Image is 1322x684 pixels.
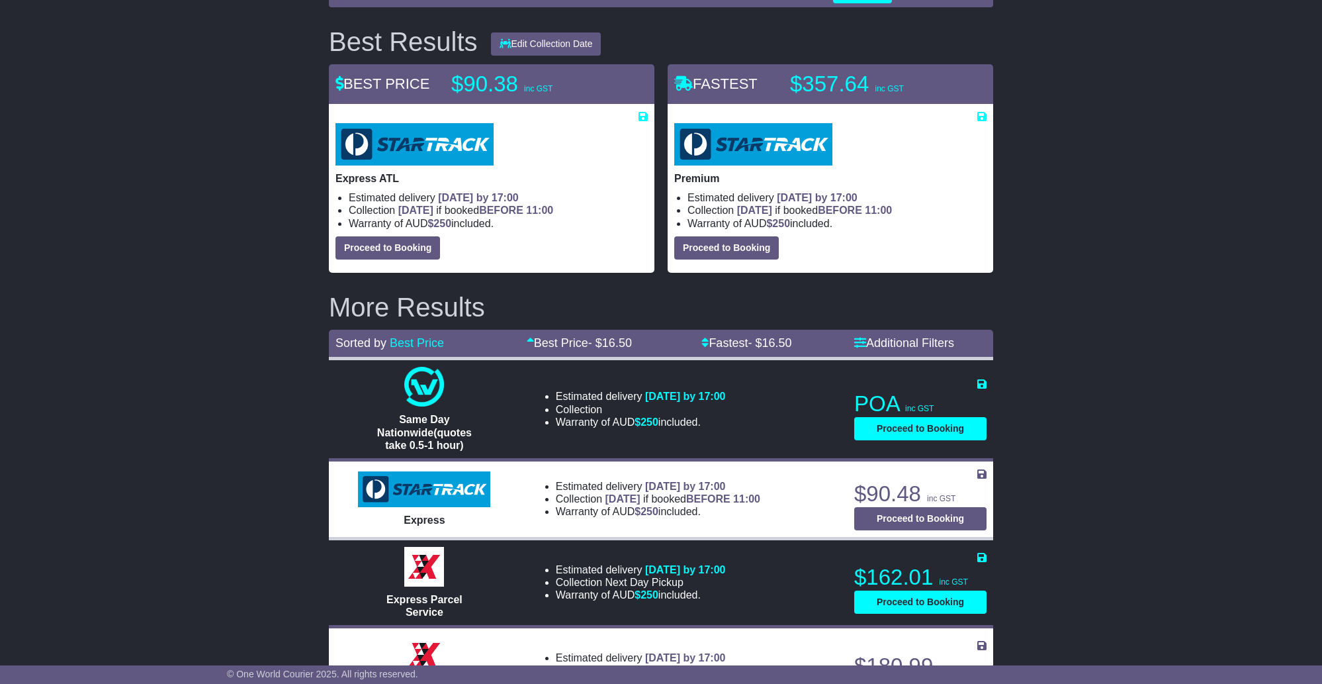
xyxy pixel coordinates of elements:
[433,218,451,229] span: 250
[556,589,726,601] li: Warranty of AUD included.
[645,391,726,402] span: [DATE] by 17:00
[404,514,445,526] span: Express
[687,204,987,217] li: Collection
[674,75,758,92] span: FASTEST
[772,218,790,229] span: 250
[556,652,726,664] li: Estimated delivery
[491,32,601,56] button: Edit Collection Date
[335,236,440,260] button: Proceed to Booking
[524,84,552,93] span: inc GST
[640,589,658,601] span: 250
[865,205,892,216] span: 11:00
[427,218,451,229] span: $
[875,84,903,93] span: inc GST
[349,204,648,217] li: Collection
[329,293,993,322] h2: More Results
[605,493,640,505] span: [DATE]
[777,192,858,203] span: [DATE] by 17:00
[790,71,955,97] p: $357.64
[748,336,791,350] span: - $
[404,547,444,587] img: Border Express: Express Parcel Service
[701,336,791,350] a: Fastest- $16.50
[349,191,648,204] li: Estimated delivery
[556,563,726,576] li: Estimated delivery
[349,217,648,230] li: Warranty of AUD included.
[854,507,987,530] button: Proceed to Booking
[227,669,418,679] span: © One World Courier 2025. All rights reserved.
[640,416,658,428] span: 250
[335,172,648,185] p: Express ATL
[398,205,433,216] span: [DATE]
[335,336,386,350] span: Sorted by
[766,218,790,229] span: $
[645,564,726,575] span: [DATE] by 17:00
[854,564,987,591] p: $162.01
[438,192,519,203] span: [DATE] by 17:00
[404,367,444,407] img: One World Courier: Same Day Nationwide(quotes take 0.5-1 hour)
[674,236,779,260] button: Proceed to Booking
[733,493,760,505] span: 11:00
[635,506,658,517] span: $
[398,205,553,216] span: if booked
[526,205,553,216] span: 11:00
[854,336,954,350] a: Additional Filters
[640,506,658,517] span: 250
[377,414,472,450] span: Same Day Nationwide(quotes take 0.5-1 hour)
[737,205,772,216] span: [DATE]
[556,416,726,428] li: Warranty of AUD included.
[335,75,429,92] span: BEST PRICE
[556,576,726,589] li: Collection
[605,577,683,588] span: Next Day Pickup
[939,577,967,587] span: inc GST
[854,591,987,614] button: Proceed to Booking
[556,493,760,505] li: Collection
[645,652,726,663] span: [DATE] by 17:00
[635,416,658,428] span: $
[854,391,987,417] p: POA
[687,191,987,204] li: Estimated delivery
[479,205,523,216] span: BEFORE
[927,494,955,503] span: inc GST
[674,172,987,185] p: Premium
[905,404,934,413] span: inc GST
[645,481,726,492] span: [DATE] by 17:00
[854,481,987,507] p: $90.48
[737,205,892,216] span: if booked
[818,205,862,216] span: BEFORE
[556,390,726,403] li: Estimated delivery
[686,493,730,505] span: BEFORE
[556,403,726,416] li: Collection
[635,589,658,601] span: $
[404,635,444,675] img: Border Express: Express Bulk Service
[386,594,463,618] span: Express Parcel Service
[588,336,632,350] span: - $
[556,665,726,677] li: Collection
[556,505,760,518] li: Warranty of AUD included.
[674,123,832,166] img: StarTrack: Premium
[762,336,791,350] span: 16.50
[687,217,987,230] li: Warranty of AUD included.
[322,27,484,56] div: Best Results
[605,493,760,505] span: if booked
[602,336,632,350] span: 16.50
[358,471,490,507] img: StarTrack: Express
[335,123,494,166] img: StarTrack: Express ATL
[854,417,987,440] button: Proceed to Booking
[390,336,444,350] a: Best Price
[556,480,760,493] li: Estimated delivery
[527,336,632,350] a: Best Price- $16.50
[854,653,987,679] p: $180.99
[451,71,617,97] p: $90.38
